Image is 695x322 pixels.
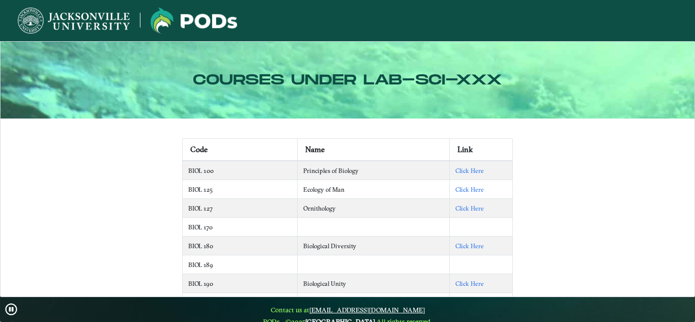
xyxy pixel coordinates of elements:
a: Click Here [455,280,484,287]
img: Jacksonville University logo [18,8,130,34]
a: Click Here [455,204,484,212]
td: Biological Unity [298,274,450,293]
td: BIOL 190 [183,274,298,293]
a: Click Here [455,242,484,250]
td: Ecology of Man [298,180,450,199]
td: BIOL 125 [183,180,298,199]
td: BIOL 170 [183,218,298,237]
a: Click Here [455,167,484,174]
th: Link [450,138,512,161]
td: S/T Intro to Wildlife Rehab [298,293,450,312]
td: BIOL 189 [183,255,298,274]
img: Jacksonville University logo [151,8,237,34]
span: Contact us at [263,306,432,314]
th: Name [298,138,450,161]
td: Ornithology [298,199,450,218]
td: Principles of Biology [298,161,450,180]
td: Biological Diversity [298,237,450,255]
td: BIOL 180 [183,237,298,255]
td: BIOL 199 [183,293,298,312]
td: BIOL 100 [183,161,298,180]
td: BIOL 127 [183,199,298,218]
th: Code [183,138,298,161]
a: [EMAIL_ADDRESS][DOMAIN_NAME] [309,306,425,314]
h2: Courses under lab-sci-xxx [10,72,686,89]
a: Click Here [455,186,484,193]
